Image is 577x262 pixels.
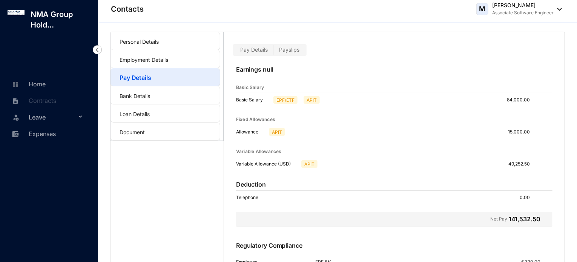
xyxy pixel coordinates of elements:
[10,80,46,88] a: Home
[12,98,19,104] img: contract-unselected.99e2b2107c0a7dd48938.svg
[10,130,56,138] a: Expenses
[236,96,270,104] p: Basic Salary
[120,93,150,99] a: Bank Details
[490,215,507,224] p: Net Pay
[479,6,486,12] span: M
[554,8,562,11] img: dropdown-black.8e83cc76930a90b1a4fdb6d089b7bf3a.svg
[492,9,554,17] p: Associate Software Engineer
[120,129,145,135] a: Document
[6,125,89,142] li: Expenses
[236,160,298,168] p: Variable Allowance (USD)
[120,38,159,45] a: Personal Details
[236,116,275,123] p: Fixed Allowances
[10,97,56,104] a: Contracts
[276,97,295,103] p: EPF/ETF
[236,128,266,136] p: Allowance
[509,215,540,224] p: 141,532.50
[25,9,98,30] p: NMA Group Hold...
[236,241,552,258] p: Regulatory Compliance
[236,194,266,201] p: Telephone
[492,2,554,9] p: [PERSON_NAME]
[111,4,144,14] p: Contacts
[272,129,282,135] p: APIT
[120,74,151,81] a: Pay Details
[279,46,299,53] span: Payslips
[93,45,102,54] img: nav-icon-left.19a07721e4dec06a274f6d07517f07b7.svg
[507,96,536,104] p: 84,000.00
[508,160,536,168] p: 49,252.50
[12,81,19,88] img: home-unselected.a29eae3204392db15eaf.svg
[8,10,25,15] img: log
[240,46,268,53] span: Pay Details
[307,97,317,103] p: APIT
[6,92,89,109] li: Contracts
[236,65,552,82] p: Earnings null
[236,148,282,155] p: Variable Allowances
[520,194,536,201] p: 0.00
[508,128,536,136] p: 15,000.00
[236,84,264,91] p: Basic Salary
[29,110,76,125] span: Leave
[12,131,19,138] img: expense-unselected.2edcf0507c847f3e9e96.svg
[12,113,20,121] img: leave-unselected.2934df6273408c3f84d9.svg
[120,57,168,63] a: Employment Details
[236,180,266,189] p: Deduction
[120,111,150,117] a: Loan Details
[6,75,89,92] li: Home
[304,161,315,167] p: APIT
